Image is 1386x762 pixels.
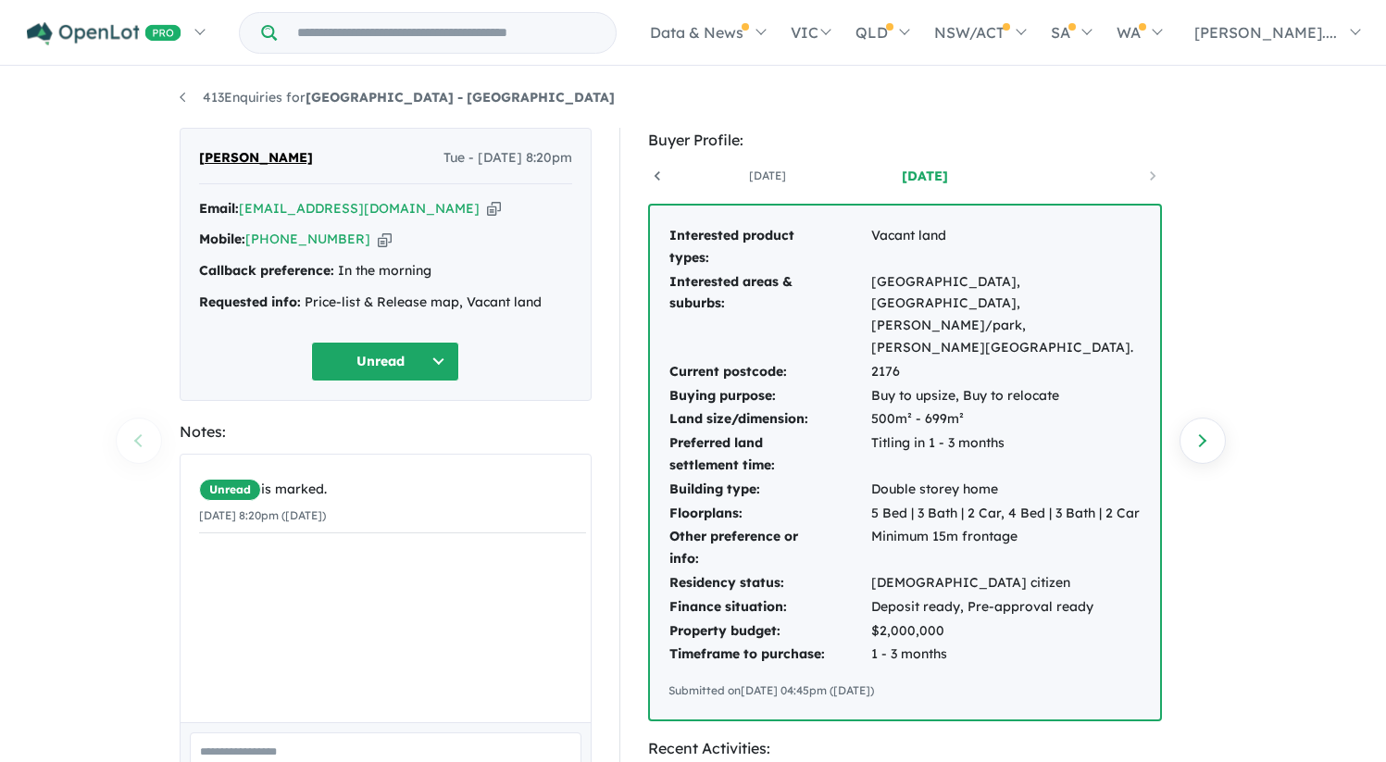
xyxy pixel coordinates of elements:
[199,292,572,314] div: Price-list & Release map, Vacant land
[668,525,870,571] td: Other preference or info:
[689,167,846,185] a: [DATE]
[870,571,1142,595] td: [DEMOGRAPHIC_DATA] citizen
[870,595,1142,619] td: Deposit ready, Pre-approval ready
[281,13,612,53] input: Try estate name, suburb, builder or developer
[870,270,1142,360] td: [GEOGRAPHIC_DATA], [GEOGRAPHIC_DATA], [PERSON_NAME]/park, [PERSON_NAME][GEOGRAPHIC_DATA].
[870,224,1142,270] td: Vacant land
[870,502,1142,526] td: 5 Bed | 3 Bath | 2 Car, 4 Bed | 3 Bath | 2 Car
[870,384,1142,408] td: Buy to upsize, Buy to relocate
[870,643,1142,667] td: 1 - 3 months
[668,270,870,360] td: Interested areas & suburbs:
[870,431,1142,478] td: Titling in 1 - 3 months
[1194,23,1337,42] span: [PERSON_NAME]....
[870,407,1142,431] td: 500m² - 699m²
[180,87,1207,109] nav: breadcrumb
[668,384,870,408] td: Buying purpose:
[870,360,1142,384] td: 2176
[668,478,870,502] td: Building type:
[668,407,870,431] td: Land size/dimension:
[668,431,870,478] td: Preferred land settlement time:
[648,128,1162,153] div: Buyer Profile:
[668,502,870,526] td: Floorplans:
[668,571,870,595] td: Residency status:
[668,360,870,384] td: Current postcode:
[668,643,870,667] td: Timeframe to purchase:
[668,224,870,270] td: Interested product types:
[199,147,313,169] span: [PERSON_NAME]
[199,479,586,501] div: is marked.
[648,736,1162,761] div: Recent Activities:
[239,200,480,217] a: [EMAIL_ADDRESS][DOMAIN_NAME]
[199,200,239,217] strong: Email:
[199,294,301,310] strong: Requested info:
[180,419,592,444] div: Notes:
[870,619,1142,643] td: $2,000,000
[668,681,1142,700] div: Submitted on [DATE] 04:45pm ([DATE])
[311,342,459,381] button: Unread
[245,231,370,247] a: [PHONE_NUMBER]
[180,89,615,106] a: 413Enquiries for[GEOGRAPHIC_DATA] - [GEOGRAPHIC_DATA]
[378,230,392,249] button: Copy
[199,260,572,282] div: In the morning
[199,479,261,501] span: Unread
[846,167,1004,185] a: [DATE]
[199,262,334,279] strong: Callback preference:
[306,89,615,106] strong: [GEOGRAPHIC_DATA] - [GEOGRAPHIC_DATA]
[199,508,326,522] small: [DATE] 8:20pm ([DATE])
[668,619,870,643] td: Property budget:
[870,525,1142,571] td: Minimum 15m frontage
[27,22,181,45] img: Openlot PRO Logo White
[870,478,1142,502] td: Double storey home
[487,199,501,219] button: Copy
[199,231,245,247] strong: Mobile:
[443,147,572,169] span: Tue - [DATE] 8:20pm
[668,595,870,619] td: Finance situation:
